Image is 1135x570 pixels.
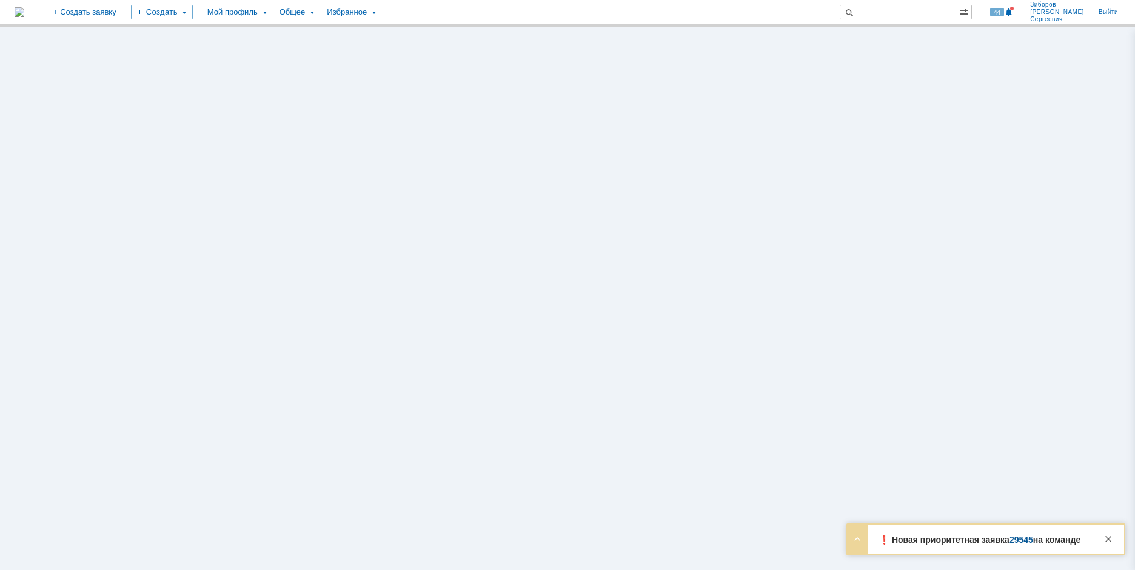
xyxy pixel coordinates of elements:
a: 29545 [1009,535,1033,545]
span: Расширенный поиск [959,5,971,17]
span: Сергеевич [1030,16,1084,23]
div: Создать [131,5,193,19]
a: Перейти на домашнюю страницу [15,7,24,17]
strong: ❗️ Новая приоритетная заявка на команде [879,535,1080,545]
span: 44 [990,8,1004,16]
span: [PERSON_NAME] [1030,8,1084,16]
span: Зиборов [1030,1,1084,8]
div: Развернуть [850,532,865,546]
img: logo [15,7,24,17]
div: Закрыть [1101,532,1116,546]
